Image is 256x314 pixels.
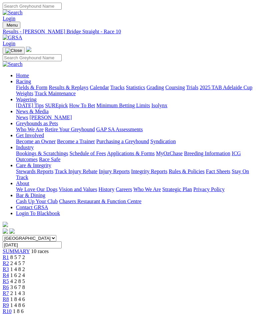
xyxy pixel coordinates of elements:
a: SUMMARY [3,248,30,254]
a: History [98,186,114,192]
div: Care & Integrity [16,168,253,180]
a: Login [3,16,15,21]
a: Purchasing a Greyhound [96,139,149,144]
a: Results - [PERSON_NAME] Bridge Straight - Race 10 [3,29,253,35]
a: Racing [16,79,31,84]
a: ICG Outcomes [16,151,241,162]
a: Applications & Forms [107,151,155,156]
div: Wagering [16,103,253,109]
a: Calendar [90,85,109,90]
img: Search [3,10,23,16]
a: Become an Owner [16,139,56,144]
span: 4 2 8 5 [10,278,25,284]
a: GAP SA Assessments [96,127,143,132]
a: Bookings & Scratchings [16,151,68,156]
a: News & Media [16,109,49,114]
a: Rules & Policies [169,168,205,174]
span: 10 races [31,248,49,254]
a: Results & Replays [49,85,88,90]
a: R5 [3,278,9,284]
span: 2 4 5 7 [10,260,25,266]
span: 1 8 4 6 [10,296,25,302]
a: MyOzChase [156,151,183,156]
a: Home [16,73,29,78]
input: Search [3,54,62,61]
a: Bar & Dining [16,192,45,198]
a: R2 [3,260,9,266]
a: Wagering [16,97,37,102]
img: GRSA [3,35,22,41]
span: 8 5 7 2 [10,254,25,260]
a: Fact Sheets [206,168,230,174]
a: Strategic Plan [162,186,192,192]
a: Statistics [126,85,145,90]
button: Toggle navigation [3,22,20,29]
div: Get Involved [16,139,253,145]
a: R4 [3,272,9,278]
a: Stewards Reports [16,168,53,174]
a: Care & Integrity [16,162,51,168]
a: Contact GRSA [16,204,48,210]
img: Search [3,61,23,67]
a: Chasers Restaurant & Function Centre [59,198,141,204]
a: Who We Are [16,127,44,132]
div: News & Media [16,115,253,121]
a: [DATE] Tips [16,103,44,108]
a: R10 [3,308,12,314]
a: Injury Reports [99,168,130,174]
a: Retire Your Greyhound [45,127,95,132]
a: Syndication [150,139,176,144]
a: Weights [16,91,33,96]
a: About [16,180,29,186]
button: Toggle navigation [3,47,25,54]
img: logo-grsa-white.png [3,222,8,227]
a: News [16,115,28,120]
a: Privacy Policy [193,186,225,192]
a: Industry [16,145,34,150]
img: logo-grsa-white.png [26,47,31,52]
a: R1 [3,254,9,260]
a: Race Safe [39,157,60,162]
span: 1 8 6 [13,308,24,314]
a: Get Involved [16,133,44,138]
a: [PERSON_NAME] [29,115,72,120]
span: R6 [3,284,9,290]
input: Select date [3,241,62,248]
a: Trials [186,85,198,90]
a: Careers [116,186,132,192]
img: Close [5,48,22,53]
a: Fields & Form [16,85,47,90]
a: Minimum Betting Limits [96,103,150,108]
span: R3 [3,266,9,272]
a: Isolynx [151,103,167,108]
a: Integrity Reports [131,168,167,174]
a: Vision and Values [59,186,97,192]
a: SUREpick [45,103,68,108]
input: Search [3,3,62,10]
a: Who We Are [133,186,161,192]
a: Track Maintenance [35,91,76,96]
img: twitter.svg [9,228,15,234]
a: Coursing [165,85,185,90]
span: 1 6 2 4 [10,272,25,278]
span: 2 1 4 3 [10,290,25,296]
a: Cash Up Your Club [16,198,58,204]
a: Become a Trainer [57,139,95,144]
a: R8 [3,296,9,302]
span: 1 4 8 2 [10,266,25,272]
span: 3 6 7 8 [10,284,25,290]
div: Greyhounds as Pets [16,127,253,133]
a: R9 [3,302,9,308]
a: We Love Our Dogs [16,186,57,192]
div: Bar & Dining [16,198,253,204]
a: R7 [3,290,9,296]
a: Login [3,41,15,46]
div: Industry [16,151,253,162]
